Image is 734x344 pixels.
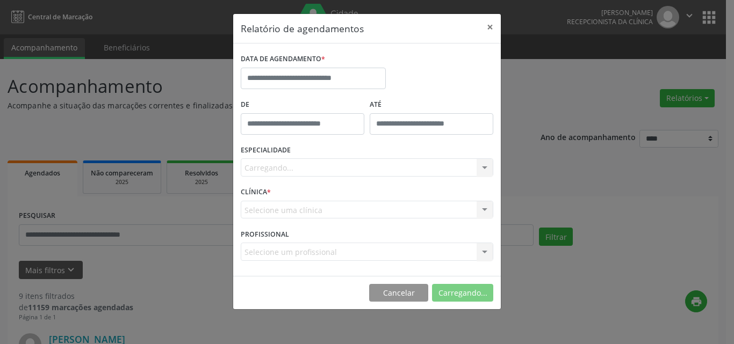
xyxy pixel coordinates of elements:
[432,284,493,302] button: Carregando...
[370,97,493,113] label: ATÉ
[369,284,428,302] button: Cancelar
[241,21,364,35] h5: Relatório de agendamentos
[479,14,501,40] button: Close
[241,142,291,159] label: ESPECIALIDADE
[241,226,289,243] label: PROFISSIONAL
[241,97,364,113] label: De
[241,184,271,201] label: CLÍNICA
[241,51,325,68] label: DATA DE AGENDAMENTO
